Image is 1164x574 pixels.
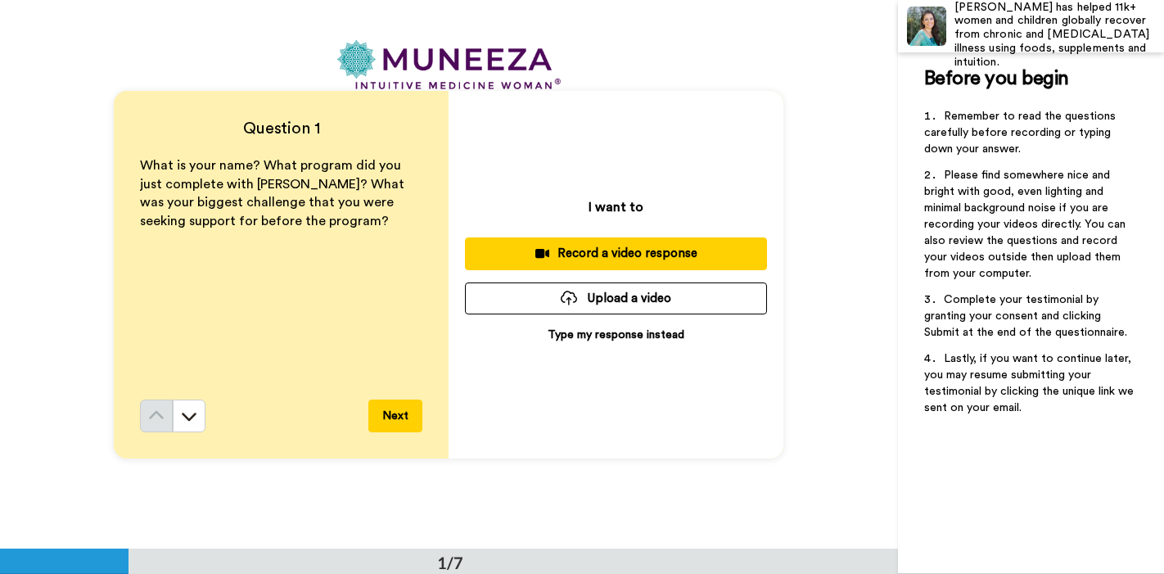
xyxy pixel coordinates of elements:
span: What is your name? What program did you just complete with [PERSON_NAME]? What was your biggest c... [140,159,408,228]
p: I want to [589,197,643,217]
div: Record a video response [478,245,754,262]
span: Please find somewhere nice and bright with good, even lighting and minimal background noise if yo... [924,169,1129,279]
p: Type my response instead [548,327,684,343]
span: Before you begin [924,69,1069,88]
div: [PERSON_NAME] has helped 11k+ women and children globally recover from chronic and [MEDICAL_DATA]... [954,1,1163,70]
span: Lastly, if you want to continue later, you may resume submitting your testimonial by clicking the... [924,353,1137,414]
span: Remember to read the questions carefully before recording or typing down your answer. [924,111,1119,155]
img: Profile Image [907,7,946,46]
button: Upload a video [465,282,767,314]
h4: Question 1 [140,117,422,140]
button: Next [368,400,422,432]
span: Complete your testimonial by granting your consent and clicking Submit at the end of the question... [924,294,1127,338]
div: 1/7 [411,551,490,574]
button: Record a video response [465,237,767,269]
